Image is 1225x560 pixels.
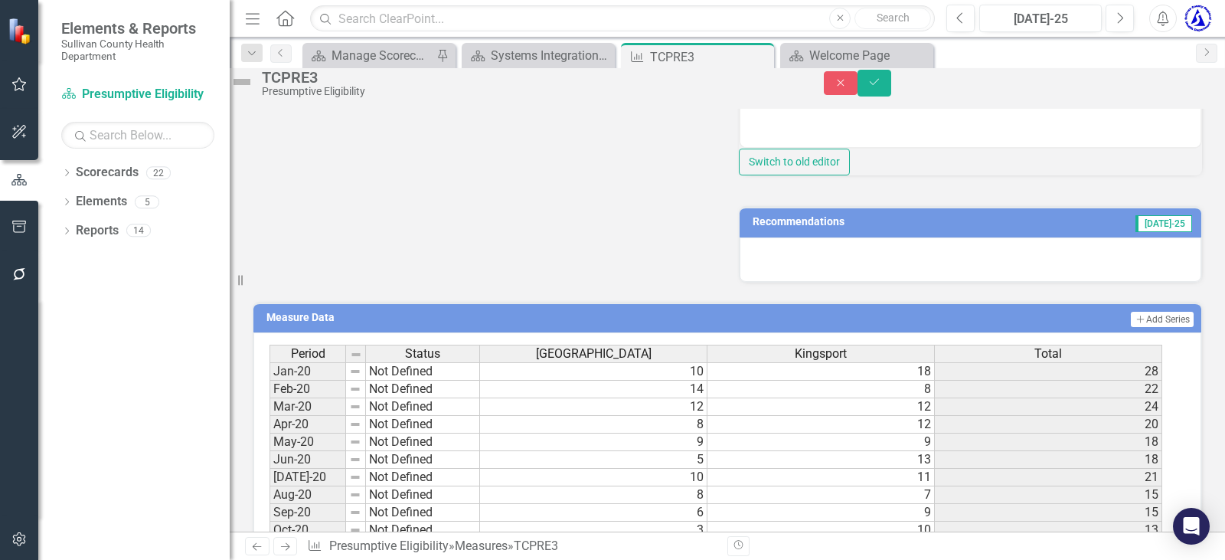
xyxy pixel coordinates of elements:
img: 8DAGhfEEPCf229AAAAAElFTkSuQmCC [349,471,361,483]
img: 8DAGhfEEPCf229AAAAAElFTkSuQmCC [349,506,361,519]
td: Mar-20 [269,398,346,416]
td: 20 [935,416,1162,434]
img: Lynsey Gollehon [1184,5,1212,32]
td: 18 [935,434,1162,451]
td: Jan-20 [269,362,346,381]
img: ClearPoint Strategy [7,17,35,45]
td: 18 [935,451,1162,469]
td: Not Defined [366,486,480,504]
td: Sep-20 [269,504,346,522]
span: [DATE]-25 [1135,215,1192,232]
td: [DATE]-20 [269,469,346,486]
div: TCPRE3 [262,69,793,86]
div: TCPRE3 [514,539,558,553]
td: 6 [480,504,707,522]
div: 14 [126,224,151,237]
td: 5 [480,451,707,469]
td: Feb-20 [269,381,346,398]
td: Not Defined [366,469,480,486]
img: 8DAGhfEEPCf229AAAAAElFTkSuQmCC [349,436,361,448]
td: 21 [935,469,1162,486]
a: Scorecards [76,164,139,182]
button: Search [854,8,931,29]
td: 8 [480,486,707,504]
div: Open Intercom Messenger [1173,508,1210,545]
td: 12 [707,416,935,434]
div: » » [307,538,716,555]
button: [DATE]-25 [979,5,1102,32]
span: [GEOGRAPHIC_DATA] [536,347,652,361]
img: 8DAGhfEEPCf229AAAAAElFTkSuQmCC [349,418,361,431]
td: Not Defined [366,434,480,451]
a: Welcome Page [784,46,929,65]
img: 8DAGhfEEPCf229AAAAAElFTkSuQmCC [349,401,361,413]
input: Search Below... [61,122,214,149]
img: 8DAGhfEEPCf229AAAAAElFTkSuQmCC [349,489,361,501]
td: Apr-20 [269,416,346,434]
span: Period [291,347,325,361]
a: Systems Integration Welcome Page [465,46,611,65]
td: 8 [707,381,935,398]
td: Not Defined [366,362,480,381]
td: 22 [935,381,1162,398]
img: 8DAGhfEEPCf229AAAAAElFTkSuQmCC [349,454,361,466]
div: Manage Scorecards [332,46,433,65]
td: 10 [480,469,707,486]
td: Jun-20 [269,451,346,469]
h3: Recommendations [753,216,1023,228]
span: Search [877,11,910,24]
td: 13 [707,451,935,469]
td: 15 [935,486,1162,504]
button: Switch to old editor [739,149,850,175]
td: 11 [707,469,935,486]
img: 8DAGhfEEPCf229AAAAAElFTkSuQmCC [349,383,361,395]
span: Elements & Reports [61,19,214,38]
div: Systems Integration Welcome Page [491,46,611,65]
td: 8 [480,416,707,434]
td: 9 [480,434,707,451]
div: 5 [135,195,159,208]
td: Not Defined [366,381,480,398]
a: Measures [455,539,508,553]
td: 9 [707,504,935,522]
button: Add Series [1131,312,1194,327]
span: Kingsport [795,347,847,361]
img: 8DAGhfEEPCf229AAAAAElFTkSuQmCC [350,349,362,361]
td: Not Defined [366,522,480,539]
p: In [DATE], the total presumptive eligibility cases for Sullivan County Health Department reached ... [4,4,456,133]
td: Not Defined [366,504,480,522]
td: 10 [707,522,935,539]
td: 12 [707,398,935,416]
img: Not Defined [230,70,254,94]
td: 14 [480,381,707,398]
td: 24 [935,398,1162,416]
td: 28 [935,362,1162,381]
div: [DATE]-25 [985,10,1096,28]
div: Welcome Page [809,46,929,65]
td: Not Defined [366,398,480,416]
td: May-20 [269,434,346,451]
div: 22 [146,166,171,179]
img: 8DAGhfEEPCf229AAAAAElFTkSuQmCC [349,524,361,536]
td: Oct-20 [269,522,346,539]
div: TCPRE3 [650,47,770,67]
span: Status [405,347,440,361]
img: 8DAGhfEEPCf229AAAAAElFTkSuQmCC [349,365,361,378]
td: Not Defined [366,451,480,469]
td: Aug-20 [269,486,346,504]
h3: Measure Data [266,312,748,323]
td: 9 [707,434,935,451]
a: Reports [76,222,119,240]
td: 3 [480,522,707,539]
td: 7 [707,486,935,504]
a: Manage Scorecards [306,46,433,65]
a: Presumptive Eligibility [329,539,449,553]
a: Presumptive Eligibility [61,86,214,103]
td: 12 [480,398,707,416]
td: 18 [707,362,935,381]
td: 15 [935,504,1162,522]
a: Elements [76,193,127,211]
span: Total [1034,347,1062,361]
td: Not Defined [366,416,480,434]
